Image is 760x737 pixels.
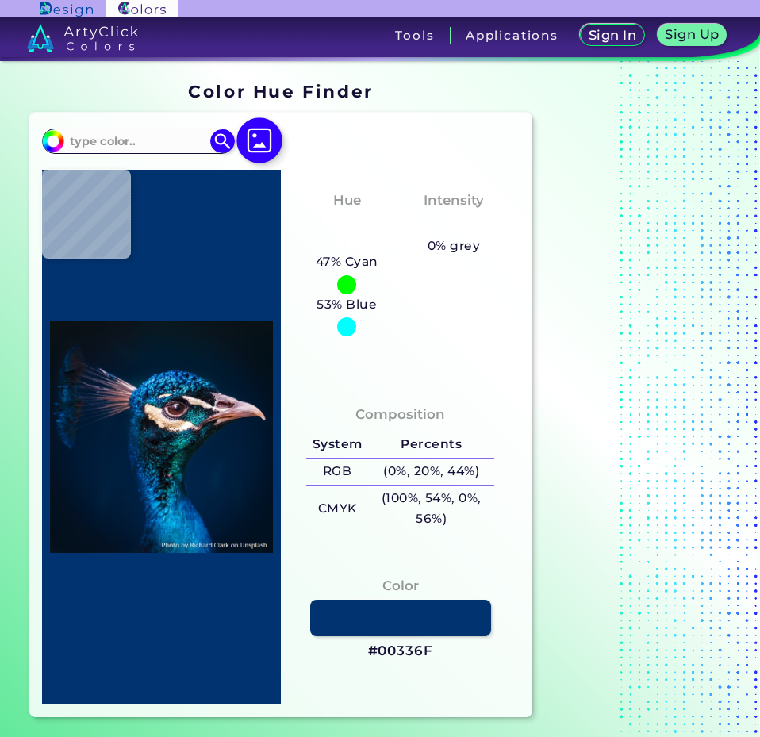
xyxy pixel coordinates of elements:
img: img_pavlin.jpg [50,178,273,697]
h5: 53% Blue [311,294,383,315]
h5: CMYK [306,496,368,522]
h5: (100%, 54%, 0%, 56%) [368,486,494,532]
h4: Hue [333,189,361,212]
h4: Intensity [424,189,484,212]
h5: 0% grey [428,236,480,256]
h5: System [306,432,368,458]
img: icon search [210,129,234,153]
a: Sign Up [661,25,724,45]
img: ArtyClick Design logo [40,2,93,17]
h5: (0%, 20%, 44%) [368,459,494,485]
a: Sign In [583,25,642,45]
h3: #00336F [368,642,433,661]
h5: 47% Cyan [309,251,384,272]
input: type color.. [64,131,212,152]
h4: Color [382,574,419,597]
img: logo_artyclick_colors_white.svg [27,24,139,52]
h4: Composition [355,403,445,426]
h5: RGB [306,459,368,485]
h1: Color Hue Finder [188,79,373,103]
iframe: Advertisement [539,75,737,724]
h5: Percents [368,432,494,458]
h5: Sign In [591,29,635,41]
h3: Tools [395,29,434,41]
h5: Sign Up [668,29,717,40]
h3: Vibrant [420,214,489,233]
h3: Applications [466,29,558,41]
h3: Cyan-Blue [302,214,391,251]
img: icon picture [236,117,282,163]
